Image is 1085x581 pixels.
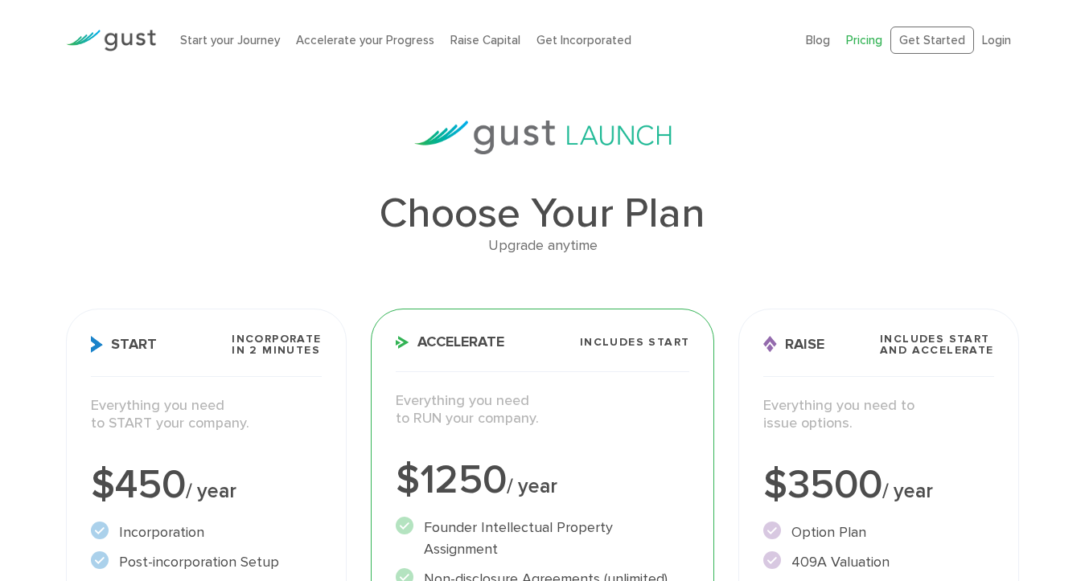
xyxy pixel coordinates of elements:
span: Start [91,336,157,353]
span: / year [186,479,236,503]
span: Includes START and ACCELERATE [880,333,994,356]
a: Raise Capital [450,33,520,47]
li: Option Plan [763,522,993,543]
li: Incorporation [91,522,321,543]
a: Accelerate your Progress [296,33,434,47]
a: Get Started [890,27,974,55]
span: Incorporate in 2 Minutes [232,333,321,356]
span: Accelerate [396,335,504,350]
p: Everything you need to START your company. [91,397,321,433]
a: Start your Journey [180,33,280,47]
h1: Choose Your Plan [66,193,1018,235]
div: $450 [91,465,321,505]
div: Upgrade anytime [66,235,1018,258]
span: Raise [763,336,824,353]
img: Start Icon X2 [91,336,103,353]
div: $1250 [396,460,690,501]
a: Login [982,33,1011,47]
p: Everything you need to issue options. [763,397,993,433]
img: gust-launch-logos.svg [414,121,672,154]
img: Accelerate Icon [396,336,409,349]
a: Get Incorporated [536,33,631,47]
span: / year [507,474,557,498]
li: Post-incorporation Setup [91,551,321,573]
a: Pricing [846,33,882,47]
img: Raise Icon [763,336,777,353]
div: $3500 [763,465,993,505]
li: Founder Intellectual Property Assignment [396,517,690,560]
img: Gust Logo [66,30,156,51]
a: Blog [806,33,830,47]
li: 409A Valuation [763,551,993,573]
span: Includes START [580,337,690,348]
p: Everything you need to RUN your company. [396,392,690,428]
span: / year [882,479,933,503]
